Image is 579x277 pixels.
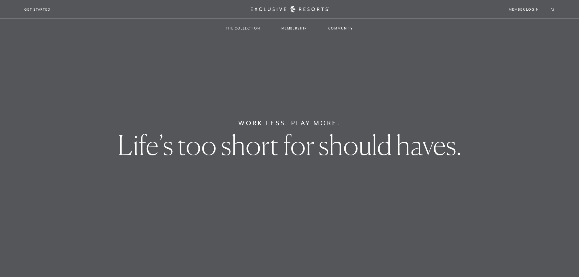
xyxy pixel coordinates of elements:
a: Member Login [509,7,539,12]
h6: Work Less. Play More. [238,118,341,128]
a: Membership [275,19,313,37]
a: The Collection [220,19,266,37]
h1: Life’s too short for should haves. [118,131,462,159]
a: Community [322,19,359,37]
a: Get Started [24,7,51,12]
